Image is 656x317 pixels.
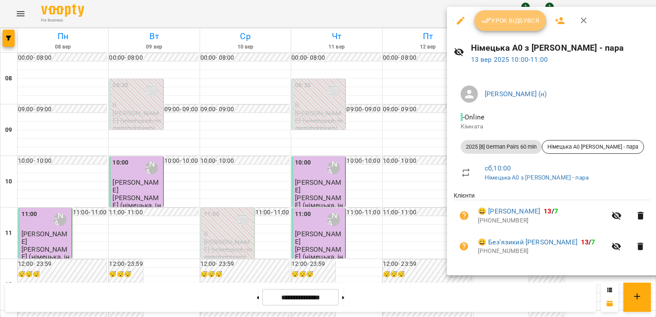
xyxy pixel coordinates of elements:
span: 2025 [8] German Pairs 60 min [461,143,542,151]
button: Візит ще не сплачено. Додати оплату? [454,236,474,257]
span: Німецька А0 [PERSON_NAME] - пара [542,143,644,151]
a: Німецька А0 з [PERSON_NAME] - пара [485,174,589,181]
a: 13 вер 2025 10:00-11:00 [471,55,548,64]
span: 13 [581,238,589,246]
h6: Німецька А0 з [PERSON_NAME] - пара [471,41,651,55]
p: [PHONE_NUMBER] [478,216,606,225]
b: / [581,238,595,246]
span: - Online [461,113,486,121]
a: 😀 Без'язикий [PERSON_NAME] [478,237,577,247]
b: / [544,207,558,215]
a: [PERSON_NAME] (н) [485,90,547,98]
a: сб , 10:00 [485,164,511,172]
span: 7 [554,207,558,215]
ul: Клієнти [454,191,651,265]
div: Німецька А0 [PERSON_NAME] - пара [542,140,644,154]
span: Урок відбувся [481,15,540,26]
p: Кімната [461,122,644,131]
span: 7 [591,238,595,246]
a: 😀 [PERSON_NAME] [478,206,540,216]
button: Урок відбувся [474,10,547,31]
p: [PHONE_NUMBER] [478,247,606,256]
button: Візит ще не сплачено. Додати оплату? [454,205,474,226]
span: 13 [544,207,551,215]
